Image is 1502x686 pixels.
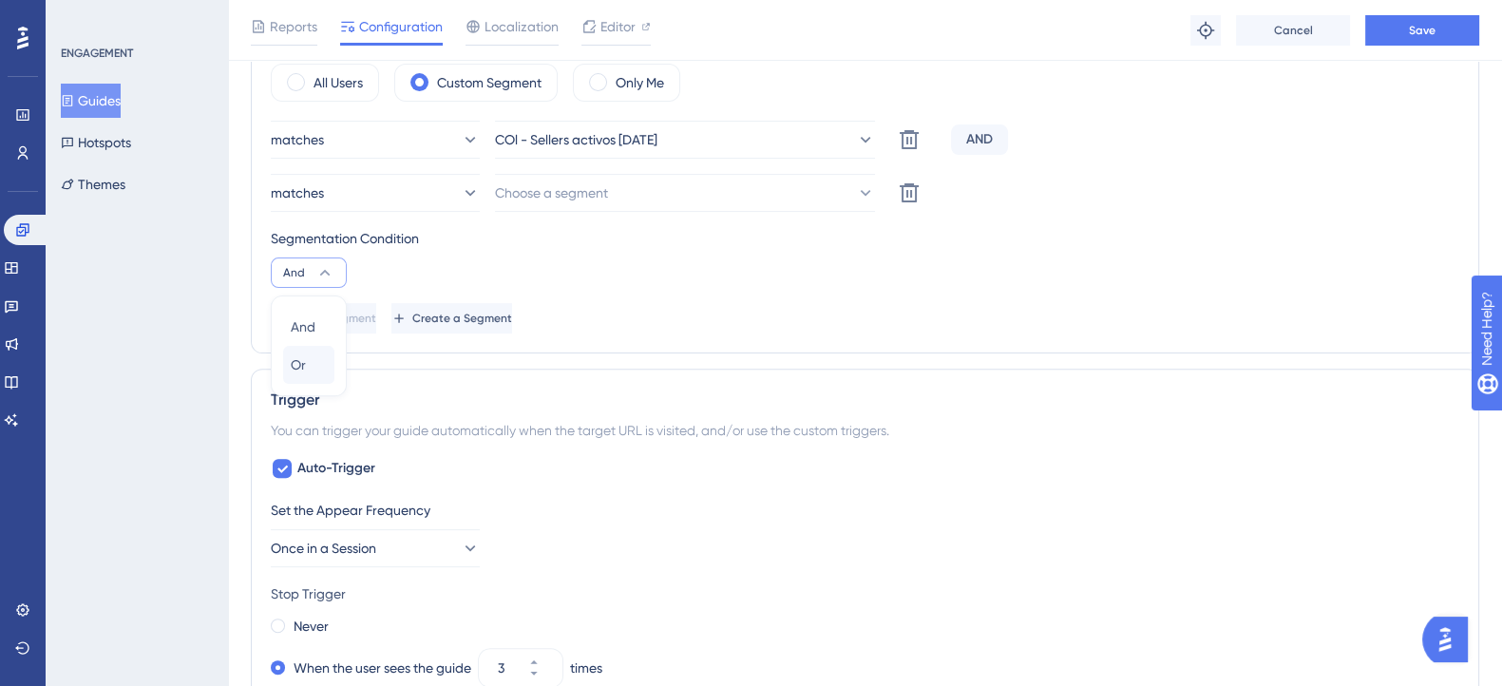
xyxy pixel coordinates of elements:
[61,46,133,61] div: ENGAGEMENT
[271,227,1459,250] div: Segmentation Condition
[61,125,131,160] button: Hotspots
[1365,15,1479,46] button: Save
[294,615,329,638] label: Never
[297,457,375,480] span: Auto-Trigger
[271,499,1459,522] div: Set the Appear Frequency
[271,181,324,204] span: matches
[271,389,1459,411] div: Trigger
[271,537,376,560] span: Once in a Session
[570,657,602,679] div: times
[61,167,125,201] button: Themes
[283,308,334,346] button: And
[271,529,480,567] button: Once in a Session
[61,84,121,118] button: Guides
[495,174,875,212] button: Choose a segment
[291,353,306,376] span: Or
[45,5,119,28] span: Need Help?
[283,346,334,384] button: Or
[495,121,875,159] button: COl - Sellers activos [DATE]
[1409,23,1435,38] span: Save
[437,71,542,94] label: Custom Segment
[412,311,512,326] span: Create a Segment
[1236,15,1350,46] button: Cancel
[271,582,1459,605] div: Stop Trigger
[616,71,664,94] label: Only Me
[291,315,315,338] span: And
[391,303,512,333] button: Create a Segment
[271,121,480,159] button: matches
[271,419,1459,442] div: You can trigger your guide automatically when the target URL is visited, and/or use the custom tr...
[600,15,636,38] span: Editor
[283,265,305,280] span: And
[294,657,471,679] label: When the user sees the guide
[270,15,317,38] span: Reports
[495,128,657,151] span: COl - Sellers activos [DATE]
[1274,23,1313,38] span: Cancel
[495,181,608,204] span: Choose a segment
[951,124,1008,155] div: AND
[359,15,443,38] span: Configuration
[271,257,347,288] button: And
[485,15,559,38] span: Localization
[1422,611,1479,668] iframe: UserGuiding AI Assistant Launcher
[271,128,324,151] span: matches
[271,174,480,212] button: matches
[314,71,363,94] label: All Users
